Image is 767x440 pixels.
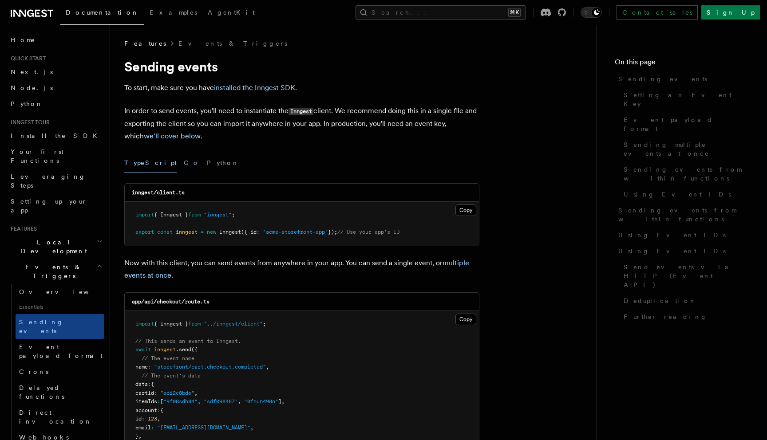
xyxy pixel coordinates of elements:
span: "storefront/cart.checkout.completed" [154,364,266,370]
span: : [157,398,160,405]
span: Using Event IDs [618,247,726,255]
span: Further reading [624,312,707,321]
span: Send events via HTTP (Event API) [624,263,749,289]
a: Delayed functions [16,380,104,405]
a: we'll cover below [144,132,201,140]
button: Go [184,153,200,173]
a: Direct invocation [16,405,104,429]
p: To start, make sure you have . [124,82,479,94]
span: Your first Functions [11,148,63,164]
a: Setting up your app [7,193,104,218]
span: [ [160,398,163,405]
span: { [151,381,154,387]
a: Event payload format [16,339,104,364]
a: Using Event IDs [620,186,749,202]
a: Overview [16,284,104,300]
span: id [135,416,142,422]
span: Examples [150,9,197,16]
span: "9f08sdh84" [163,398,198,405]
span: Inngest [219,229,241,235]
span: import [135,321,154,327]
span: "../inngest/client" [204,321,263,327]
span: AgentKit [208,9,255,16]
span: // Use your app's ID [337,229,399,235]
span: const [157,229,173,235]
span: Local Development [7,238,97,255]
span: "[EMAIL_ADDRESS][DOMAIN_NAME]" [157,424,250,431]
span: , [194,390,198,396]
span: Setting an Event Key [624,90,749,108]
span: , [138,433,142,439]
span: Essentials [16,300,104,314]
a: Node.js [7,80,104,96]
span: Sending events from within functions [618,206,749,224]
span: Setting up your app [11,198,87,214]
span: Features [124,39,166,48]
button: Toggle dark mode [581,7,602,18]
code: inngest/client.ts [132,189,185,196]
span: Leveraging Steps [11,173,86,189]
button: TypeScript [124,153,177,173]
span: : [157,407,160,413]
span: : [148,364,151,370]
span: Node.js [11,84,53,91]
span: "ed12c8bde" [160,390,194,396]
a: installed the Inngest SDK [214,83,295,92]
span: "inngest" [204,212,232,218]
span: { Inngest } [154,212,188,218]
h1: Sending events [124,59,479,75]
a: Further reading [620,309,749,325]
a: Event payload format [620,112,749,137]
button: Python [207,153,239,173]
span: , [238,398,241,405]
span: itemIds [135,398,157,405]
a: Deduplication [620,293,749,309]
span: 123 [148,416,157,422]
p: Now with this client, you can send events from anywhere in your app. You can send a single event,... [124,257,479,282]
span: ; [232,212,235,218]
span: ({ id [241,229,257,235]
a: Send events via HTTP (Event API) [620,259,749,293]
span: "acme-storefront-app" [263,229,328,235]
span: new [207,229,216,235]
span: account [135,407,157,413]
span: // The event name [142,355,194,361]
span: Features [7,225,37,232]
a: Using Event IDs [615,227,749,243]
span: , [250,424,253,431]
span: ({ [191,346,198,353]
span: : [142,416,145,422]
span: : [154,390,157,396]
a: Sending events [615,71,749,87]
span: // The event's data [142,373,201,379]
span: // This sends an event to Inngest. [135,338,241,344]
span: Quick start [7,55,46,62]
a: Using Event IDs [615,243,749,259]
span: import [135,212,154,218]
span: from [188,321,201,327]
span: Deduplication [624,296,696,305]
span: data [135,381,148,387]
span: Crons [19,368,48,375]
span: Direct invocation [19,409,92,425]
a: Sending events from within functions [620,161,749,186]
a: Python [7,96,104,112]
code: Inngest [289,108,313,115]
a: Events & Triggers [178,39,287,48]
a: Next.js [7,64,104,80]
span: Sending events [19,318,63,334]
a: Install the SDK [7,128,104,144]
button: Events & Triggers [7,259,104,284]
span: Python [11,100,43,107]
span: ] [278,398,281,405]
code: app/api/checkout/route.ts [132,299,210,305]
p: In order to send events, you'll need to instantiate the client. We recommend doing this in a sing... [124,105,479,142]
span: from [188,212,201,218]
span: , [157,416,160,422]
span: , [281,398,285,405]
span: email [135,424,151,431]
kbd: ⌘K [508,8,521,17]
span: Sending multiple events at once [624,140,749,158]
a: Sending events [16,314,104,339]
a: multiple events at once [124,259,469,279]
